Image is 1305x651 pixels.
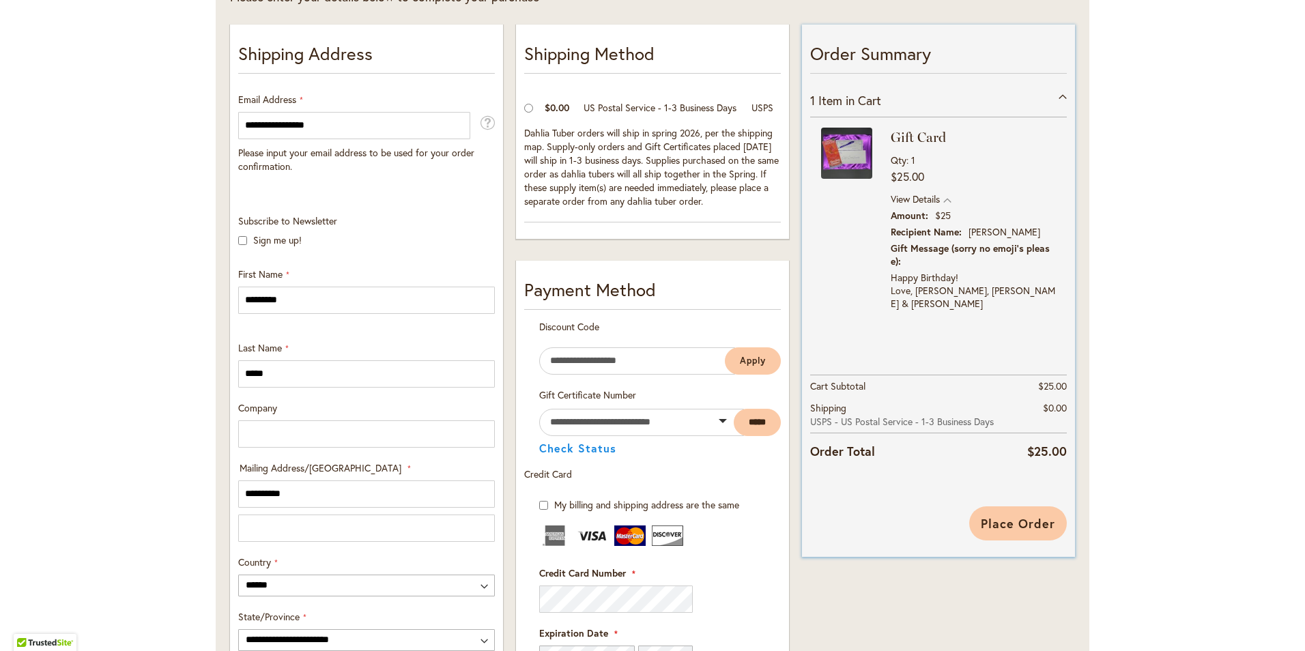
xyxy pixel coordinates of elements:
[891,225,962,238] dt: Recipient Name
[539,320,599,333] span: Discount Code
[891,209,928,222] dt: Amount
[554,498,739,511] span: My billing and shipping address are the same
[539,388,636,401] span: Gift Certificate Number
[891,192,940,205] span: View Details
[539,443,616,454] button: Check Status
[969,506,1067,540] button: Place Order
[810,92,815,108] span: 1
[891,271,1057,310] dd: Happy Birthday! Love, [PERSON_NAME], [PERSON_NAME] & [PERSON_NAME]
[10,603,48,641] iframe: Launch Accessibility Center
[524,277,781,310] div: Payment Method
[810,415,1022,429] span: USPS - US Postal Service - 1-3 Business Days
[238,401,277,414] span: Company
[810,41,1067,74] p: Order Summary
[524,41,781,74] p: Shipping Method
[238,341,282,354] span: Last Name
[652,525,683,546] img: Discover
[810,441,875,461] strong: Order Total
[238,555,271,568] span: Country
[981,515,1055,532] span: Place Order
[891,154,906,167] span: Qty
[539,525,571,546] img: American Express
[614,525,646,546] img: MasterCard
[524,467,572,480] span: Credit Card
[821,128,872,179] img: Gift Card
[1027,443,1067,459] span: $25.00
[891,169,924,184] span: $25.00
[745,98,781,123] td: USPS
[935,209,951,222] dd: $25
[810,401,846,414] span: Shipping
[818,92,881,108] span: Item in Cart
[238,146,474,173] span: Please input your email address to be used for your order confirmation.
[969,225,1040,238] dd: [PERSON_NAME]
[238,41,495,74] p: Shipping Address
[740,355,766,366] span: Apply
[524,123,781,222] td: Dahlia Tuber orders will ship in spring 2026, per the shipping map. Supply-only orders and Gift C...
[238,93,296,106] span: Email Address
[911,154,915,167] span: 1
[539,626,608,639] span: Expiration Date
[539,566,626,579] span: Credit Card Number
[1043,401,1067,414] span: $0.00
[725,347,781,375] button: Apply
[238,214,337,227] span: Subscribe to Newsletter
[891,242,1050,267] dt: Gift Message (sorry no emoji's please)
[577,525,608,546] img: Visa
[1038,379,1067,392] span: $25.00
[238,610,300,623] span: State/Province
[810,375,1022,397] th: Cart Subtotal
[891,128,1053,147] strong: Gift Card
[253,233,302,246] label: Sign me up!
[545,101,569,114] span: $0.00
[238,267,283,280] span: First Name
[577,98,745,123] td: US Postal Service - 1-3 Business Days
[240,461,401,474] span: Mailing Address/[GEOGRAPHIC_DATA]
